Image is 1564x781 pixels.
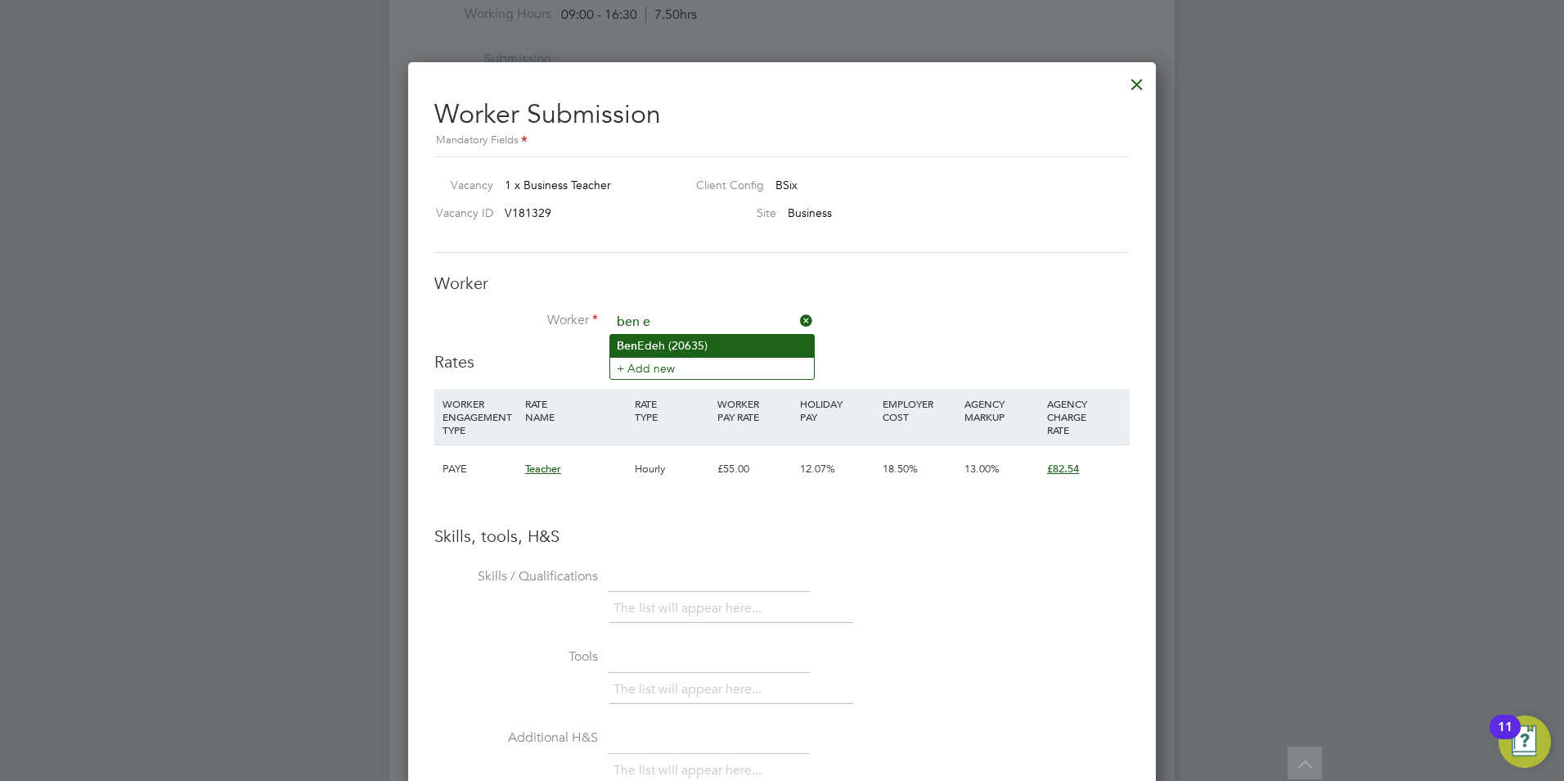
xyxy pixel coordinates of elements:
[631,389,713,431] div: RATE TYPE
[879,389,961,431] div: EMPLOYER COST
[434,526,1130,547] h3: Skills, tools, H&S
[505,205,551,220] span: V181329
[631,445,713,493] div: Hourly
[505,178,611,192] span: 1 x Business Teacher
[434,568,598,585] label: Skills / Qualifications
[434,351,1130,372] h3: Rates
[428,178,493,192] label: Vacancy
[964,462,1000,476] span: 13.00%
[775,178,798,192] span: BSix
[796,389,879,431] div: HOLIDAY PAY
[683,205,776,220] label: Site
[611,310,813,335] input: Search for...
[883,462,918,476] span: 18.50%
[610,357,814,379] li: + Add new
[434,648,598,666] label: Tools
[434,312,598,329] label: Worker
[617,339,637,353] b: B n
[713,389,796,431] div: WORKER PAY RATE
[788,205,832,220] span: Business
[521,389,631,431] div: RATE NAME
[683,178,764,192] label: Client Config
[1047,462,1079,476] span: £82.54
[960,389,1043,431] div: AGENCY MARKUP
[434,132,1130,150] div: Mandatory Fields
[434,85,1130,150] h2: Worker Submission
[713,445,796,493] div: £55.00
[434,273,1130,294] h3: Worker
[434,729,598,747] label: Additional H&S
[624,339,631,353] b: e
[438,389,521,445] div: WORKER ENGAGEMENT TYPE
[610,335,814,357] li: Edeh (20635)
[525,462,561,476] span: Teacher
[613,598,768,620] li: The list will appear here...
[1499,716,1551,768] button: Open Resource Center, 11 new notifications
[438,445,521,493] div: PAYE
[1498,727,1512,748] div: 11
[1043,389,1126,445] div: AGENCY CHARGE RATE
[613,679,768,701] li: The list will appear here...
[800,462,835,476] span: 12.07%
[428,205,493,220] label: Vacancy ID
